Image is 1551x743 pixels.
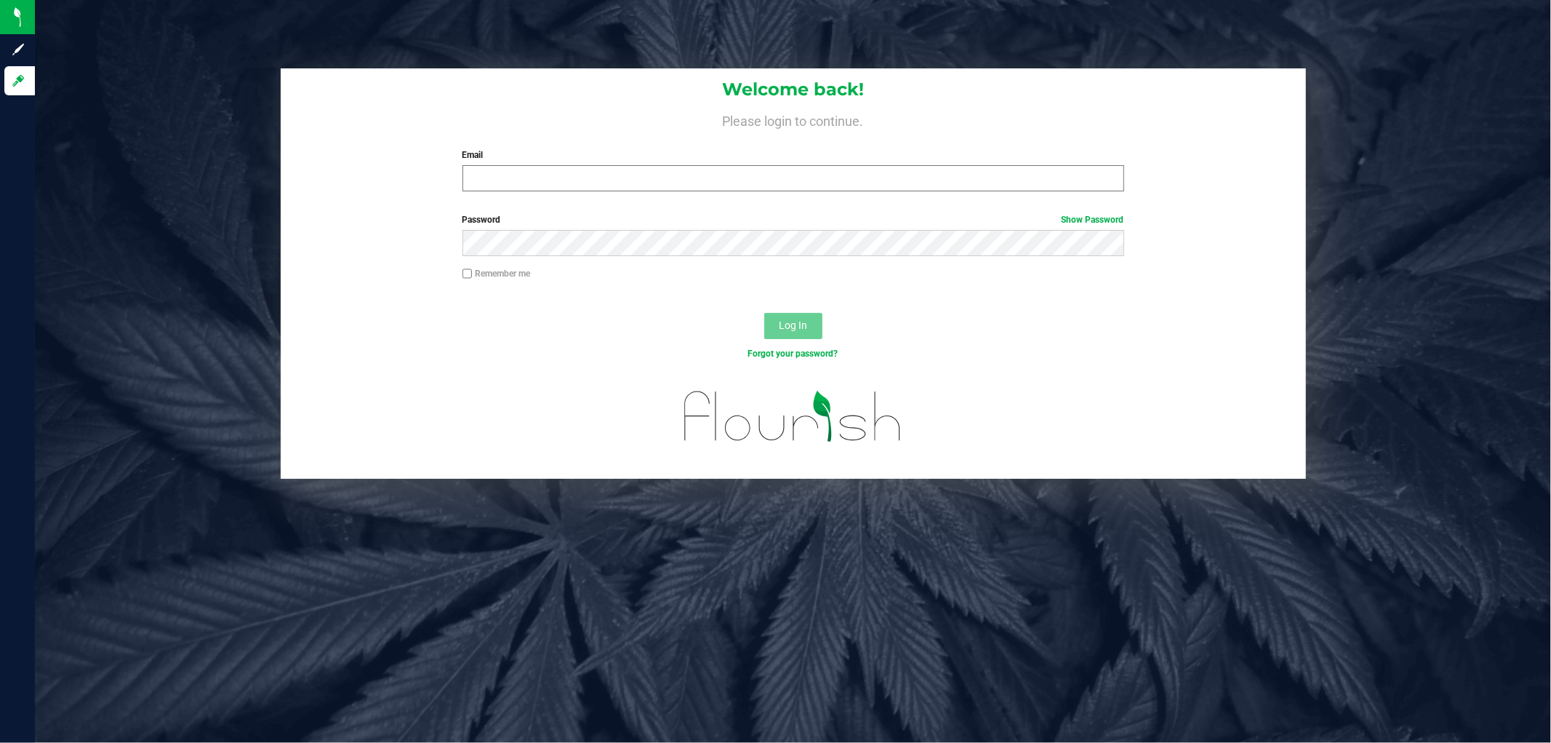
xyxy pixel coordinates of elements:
[764,313,822,339] button: Log In
[11,42,25,57] inline-svg: Sign up
[462,215,501,225] span: Password
[462,269,473,279] input: Remember me
[665,376,921,458] img: flourish_logo.svg
[281,111,1306,128] h4: Please login to continue.
[779,319,807,331] span: Log In
[281,80,1306,99] h1: Welcome back!
[11,73,25,88] inline-svg: Log in
[462,148,1124,162] label: Email
[748,349,838,359] a: Forgot your password?
[1062,215,1124,225] a: Show Password
[462,267,531,280] label: Remember me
